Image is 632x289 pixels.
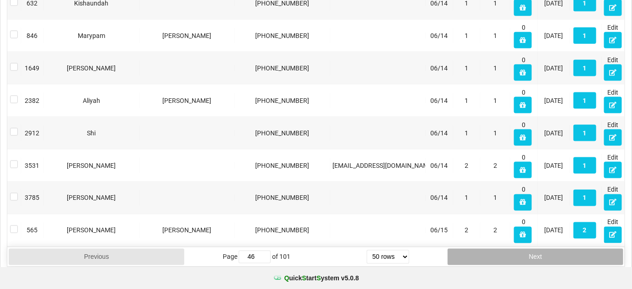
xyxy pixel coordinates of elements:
[604,185,622,211] div: Edit
[573,92,596,109] button: 1
[513,23,535,48] div: 0
[483,31,508,40] div: 1
[513,88,535,113] div: 0
[483,193,508,203] div: 1
[273,273,282,283] img: favicon.ico
[316,274,321,282] span: S
[23,96,41,105] div: 2382
[604,153,622,178] div: Edit
[428,161,450,170] div: 06/14
[428,64,450,73] div: 06/14
[540,64,567,73] div: [DATE]
[142,226,232,235] div: [PERSON_NAME]
[540,226,567,235] div: [DATE]
[513,55,535,81] div: 0
[284,274,289,282] span: Q
[23,226,41,235] div: 565
[23,193,41,203] div: 3785
[284,273,359,283] b: uick tart ystem v 5.0.8
[483,64,508,73] div: 1
[540,161,567,170] div: [DATE]
[279,253,290,261] span: 101
[540,96,567,105] div: [DATE]
[455,31,478,40] div: 1
[367,250,409,264] select: rows per page
[604,88,622,113] div: Edit
[428,193,450,203] div: 06/14
[46,161,137,170] div: [PERSON_NAME]
[455,96,478,105] div: 1
[573,125,596,141] button: 1
[46,193,137,203] div: [PERSON_NAME]
[23,64,41,73] div: 1649
[46,128,137,138] div: Shi
[604,218,622,243] div: Edit
[455,128,478,138] div: 1
[23,31,41,40] div: 846
[239,251,271,263] input: jump to page
[573,60,596,76] button: 1
[428,226,450,235] div: 06/15
[540,193,567,203] div: [DATE]
[142,96,232,105] div: [PERSON_NAME]
[428,128,450,138] div: 06/14
[237,64,328,73] div: [PHONE_NUMBER]
[332,161,423,170] div: [EMAIL_ADDRESS][DOMAIN_NAME]
[237,226,328,235] div: [PHONE_NUMBER]
[483,96,508,105] div: 1
[46,64,137,73] div: [PERSON_NAME]
[604,55,622,81] div: Edit
[142,31,232,40] div: [PERSON_NAME]
[23,161,41,170] div: 3531
[573,157,596,174] button: 1
[604,23,622,48] div: Edit
[513,185,535,211] div: 0
[237,31,328,40] div: [PHONE_NUMBER]
[573,27,596,44] button: 1
[237,193,328,203] div: [PHONE_NUMBER]
[573,222,596,239] button: 2
[455,226,478,235] div: 2
[237,161,328,170] div: [PHONE_NUMBER]
[513,153,535,178] div: 0
[483,128,508,138] div: 1
[513,218,535,243] div: 0
[455,161,478,170] div: 2
[455,64,478,73] div: 1
[223,251,290,263] span: Page of
[46,226,137,235] div: [PERSON_NAME]
[448,249,623,265] button: Next
[428,31,450,40] div: 06/14
[483,161,508,170] div: 2
[540,31,567,40] div: [DATE]
[573,190,596,206] button: 1
[46,96,137,105] div: Aliyah
[237,128,328,138] div: [PHONE_NUMBER]
[46,31,137,40] div: Marypam
[428,96,450,105] div: 06/14
[513,120,535,146] div: 0
[455,193,478,203] div: 1
[237,96,328,105] div: [PHONE_NUMBER]
[483,226,508,235] div: 2
[540,128,567,138] div: [DATE]
[302,274,306,282] span: S
[604,120,622,146] div: Edit
[9,249,184,265] button: Previous
[23,128,41,138] div: 2912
